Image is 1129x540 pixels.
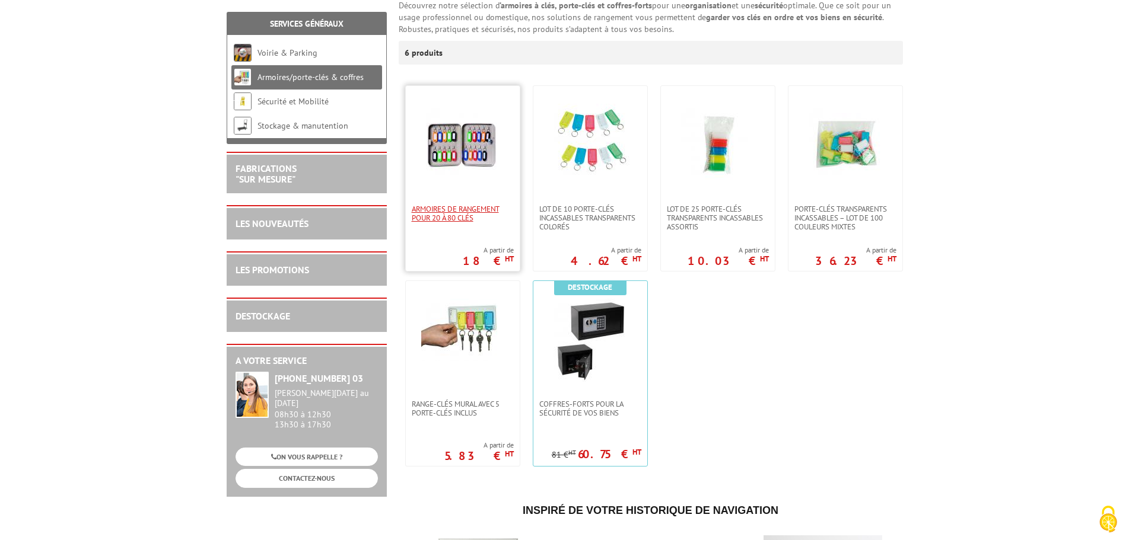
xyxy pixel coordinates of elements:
a: Coffres-forts pour la sécurité de vos biens [533,400,647,417]
img: Voirie & Parking [234,44,252,62]
p: 36.23 € [815,257,896,264]
sup: HT [632,254,641,264]
p: 5.83 € [444,452,514,459]
span: Lot de 10 porte-clés incassables transparents colorés [539,205,641,231]
img: Lot de 25 porte-clés transparents incassables assortis [676,104,759,187]
img: widget-service.jpg [236,372,269,418]
img: Coffres-forts pour la sécurité de vos biens [549,299,632,382]
span: A partir de [688,245,769,255]
sup: HT [568,448,576,456]
a: FABRICATIONS"Sur Mesure" [236,162,297,185]
a: Armoires/porte-clés & coffres forts [234,72,364,107]
a: CONTACTEZ-NOUS [236,469,378,487]
a: Services Généraux [270,18,344,29]
p: 81 € [552,450,576,459]
button: Cookies (fenêtre modale) [1087,500,1129,540]
img: Armoires/porte-clés & coffres forts [234,68,252,86]
p: 18 € [463,257,514,264]
p: 4.62 € [571,257,641,264]
b: Destockage [568,282,612,292]
img: Cookies (fenêtre modale) [1093,504,1123,534]
strong: [PHONE_NUMBER] 03 [275,372,363,384]
div: [PERSON_NAME][DATE] au [DATE] [275,388,378,408]
sup: HT [505,254,514,264]
img: Stockage & manutention [234,117,252,135]
div: 08h30 à 12h30 13h30 à 17h30 [275,388,378,429]
a: Voirie & Parking [257,47,317,58]
img: Porte-clés transparents incassables – Lot de 100 couleurs mixtes [804,104,887,187]
a: Sécurité et Mobilité [257,96,329,107]
span: A partir de [444,440,514,450]
a: Range-clés mural avec 5 porte-clés inclus [406,400,520,417]
p: 10.03 € [688,257,769,264]
span: A partir de [463,245,514,255]
sup: HT [632,447,641,457]
a: Armoires de rangement pour 20 à 80 clés [406,205,520,222]
a: LES NOUVEAUTÉS [236,218,309,229]
span: Range-clés mural avec 5 porte-clés inclus [412,400,514,417]
img: Range-clés mural avec 5 porte-clés inclus [421,299,504,361]
span: Porte-clés transparents incassables – Lot de 100 couleurs mixtes [794,205,896,231]
p: 60.75 € [578,450,641,458]
p: 6 produits [405,41,449,65]
img: Lot de 10 porte-clés incassables transparents colorés [549,104,632,187]
sup: HT [760,254,769,264]
span: Inspiré de votre historique de navigation [523,504,778,516]
a: Stockage & manutention [257,120,348,131]
span: Lot de 25 porte-clés transparents incassables assortis [667,205,769,231]
span: Armoires de rangement pour 20 à 80 clés [412,205,514,222]
sup: HT [505,449,514,459]
a: LES PROMOTIONS [236,264,309,276]
span: A partir de [571,245,641,255]
span: A partir de [815,245,896,255]
sup: HT [888,254,896,264]
a: Lot de 10 porte-clés incassables transparents colorés [533,205,647,231]
a: Porte-clés transparents incassables – Lot de 100 couleurs mixtes [788,205,902,231]
span: Coffres-forts pour la sécurité de vos biens [539,400,641,417]
a: DESTOCKAGE [236,310,290,322]
strong: garder vos clés en ordre et vos biens en sécurité [706,12,882,23]
img: Armoires de rangement pour 20 à 80 clés [421,104,504,187]
h2: A votre service [236,356,378,366]
a: Lot de 25 porte-clés transparents incassables assortis [661,205,775,231]
a: ON VOUS RAPPELLE ? [236,448,378,466]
